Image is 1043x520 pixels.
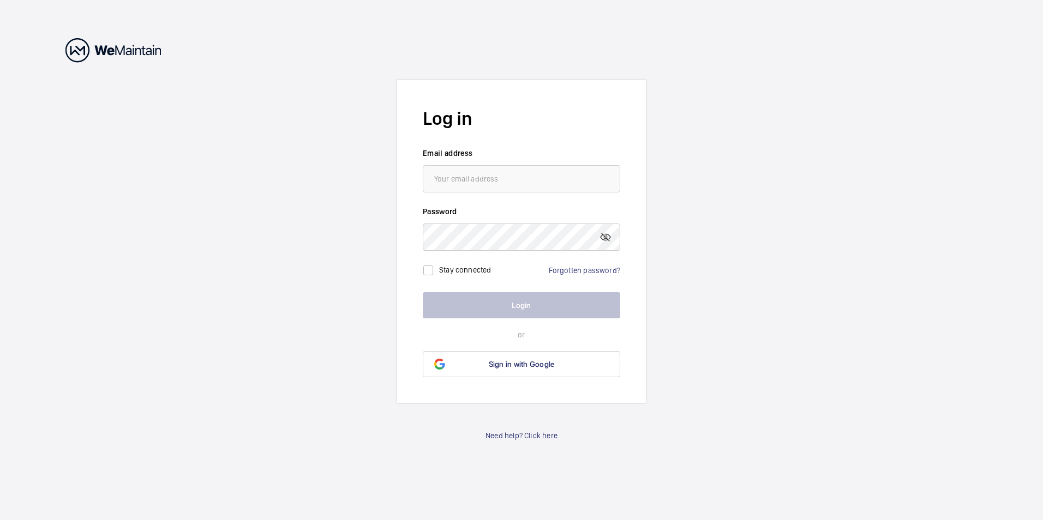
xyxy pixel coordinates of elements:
span: Sign in with Google [489,360,555,368]
a: Forgotten password? [549,266,620,275]
p: or [423,329,620,340]
input: Your email address [423,165,620,192]
button: Login [423,292,620,318]
label: Password [423,206,620,217]
h2: Log in [423,106,620,131]
label: Email address [423,148,620,159]
a: Need help? Click here [485,430,558,441]
label: Stay connected [439,265,491,274]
